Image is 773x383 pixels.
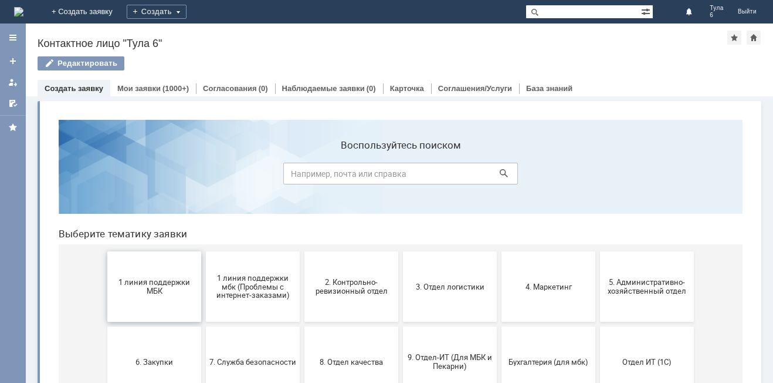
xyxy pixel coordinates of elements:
div: Создать [127,5,187,19]
a: Создать заявку [4,52,22,70]
a: База знаний [526,84,572,93]
a: Создать заявку [45,84,103,93]
span: 3. Отдел логистики [357,172,444,180]
span: [PERSON_NAME]. Услуги ИТ для МБК (оформляет L1) [554,313,641,340]
span: 6. Закупки [62,247,148,256]
input: Например, почта или справка [234,52,469,74]
a: Мои заявки [4,73,22,92]
span: 2. Контрольно-ревизионный отдел [259,167,345,185]
span: Отдел ИТ (1С) [554,247,641,256]
a: Мои заявки [117,84,161,93]
span: Бухгалтерия (для мбк) [456,247,543,256]
button: 8. Отдел качества [255,216,349,287]
a: Согласования [203,84,257,93]
span: 1 линия поддержки мбк (Проблемы с интернет-заказами) [160,163,247,189]
span: Расширенный поиск [641,5,653,16]
span: 8. Отдел качества [259,247,345,256]
span: 7. Служба безопасности [160,247,247,256]
span: 4. Маркетинг [456,172,543,180]
button: Отдел ИТ (1С) [551,216,645,287]
span: Финансовый отдел [259,322,345,331]
img: logo [14,7,23,16]
a: Наблюдаемые заявки [282,84,365,93]
span: 5. Административно-хозяйственный отдел [554,167,641,185]
span: 1 линия поддержки МБК [62,167,148,185]
div: Контактное лицо "Тула 6" [38,38,727,49]
span: Отдел-ИТ (Битрикс24 и CRM) [62,318,148,335]
button: 1 линия поддержки МБК [58,141,152,211]
span: Это соглашение не активно! [456,318,543,335]
button: Финансовый отдел [255,291,349,362]
header: Выберите тематику заявки [9,117,693,129]
a: Соглашения/Услуги [438,84,512,93]
button: 4. Маркетинг [452,141,546,211]
button: Это соглашение не активно! [452,291,546,362]
button: 1 линия поддержки мбк (Проблемы с интернет-заказами) [157,141,250,211]
button: 3. Отдел логистики [354,141,447,211]
button: 5. Административно-хозяйственный отдел [551,141,645,211]
button: 7. Служба безопасности [157,216,250,287]
div: Добавить в избранное [727,31,741,45]
span: Тула [710,5,724,12]
span: Франчайзинг [357,322,444,331]
a: Мои согласования [4,94,22,113]
span: 9. Отдел-ИТ (Для МБК и Пекарни) [357,243,444,260]
a: Перейти на домашнюю страницу [14,7,23,16]
button: 2. Контрольно-ревизионный отдел [255,141,349,211]
a: Карточка [390,84,424,93]
span: Отдел-ИТ (Офис) [160,322,247,331]
button: [PERSON_NAME]. Услуги ИТ для МБК (оформляет L1) [551,291,645,362]
button: Бухгалтерия (для мбк) [452,216,546,287]
div: (0) [259,84,268,93]
div: (1000+) [162,84,189,93]
span: 6 [710,12,724,19]
button: Отдел-ИТ (Офис) [157,291,250,362]
button: 9. Отдел-ИТ (Для МБК и Пекарни) [354,216,447,287]
button: Франчайзинг [354,291,447,362]
div: (0) [367,84,376,93]
div: Сделать домашней страницей [747,31,761,45]
button: Отдел-ИТ (Битрикс24 и CRM) [58,291,152,362]
button: 6. Закупки [58,216,152,287]
label: Воспользуйтесь поиском [234,29,469,41]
